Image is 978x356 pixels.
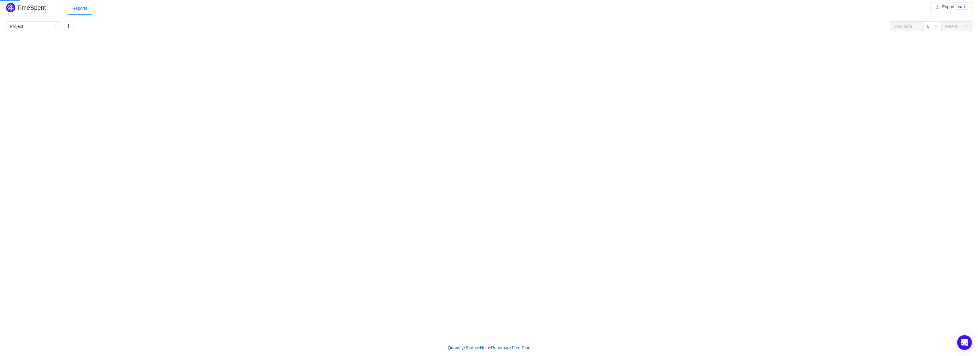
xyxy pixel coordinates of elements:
i: icon: down [934,25,938,29]
span: • [510,345,511,350]
button: icon: downloadExportPRO [931,2,972,12]
span: • [489,345,491,350]
div: 6 [927,22,929,31]
a: Quantify [447,343,464,352]
input: Start date [890,21,923,31]
img: Quantify logo [6,3,15,12]
div: Project [10,22,23,31]
i: icon: down [54,25,58,29]
a: Help [480,343,489,352]
span: • [478,345,480,350]
a: Roadmap [491,343,510,352]
div: Open Intercom Messenger [957,335,972,350]
a: Status [465,343,478,352]
i: icon: calendar [965,25,968,29]
div: Weeks [945,22,958,31]
button: Free Plan [511,343,531,352]
span: • [464,345,465,350]
h2: TimeSpent [17,4,46,11]
div: Reports [67,2,92,15]
button: icon: plus [64,21,74,31]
